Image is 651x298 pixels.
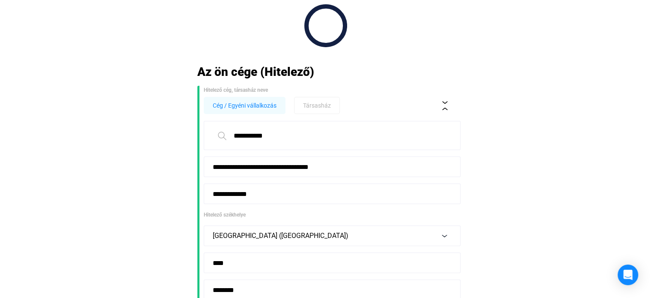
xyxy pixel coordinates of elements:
[204,86,454,94] div: Hitelező cég, társasház neve
[618,265,638,285] div: Open Intercom Messenger
[436,96,454,114] button: collapse
[294,97,340,114] button: Társasház
[303,100,331,111] span: Társasház
[440,101,449,110] img: collapse
[213,232,348,240] span: [GEOGRAPHIC_DATA] ([GEOGRAPHIC_DATA])
[213,100,276,111] span: Cég / Egyéni vállalkozás
[204,226,461,246] button: [GEOGRAPHIC_DATA] ([GEOGRAPHIC_DATA])
[204,211,454,219] div: Hitelező székhelye
[204,97,285,114] button: Cég / Egyéni vállalkozás
[197,64,454,79] h2: Az ön cége (Hitelező)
